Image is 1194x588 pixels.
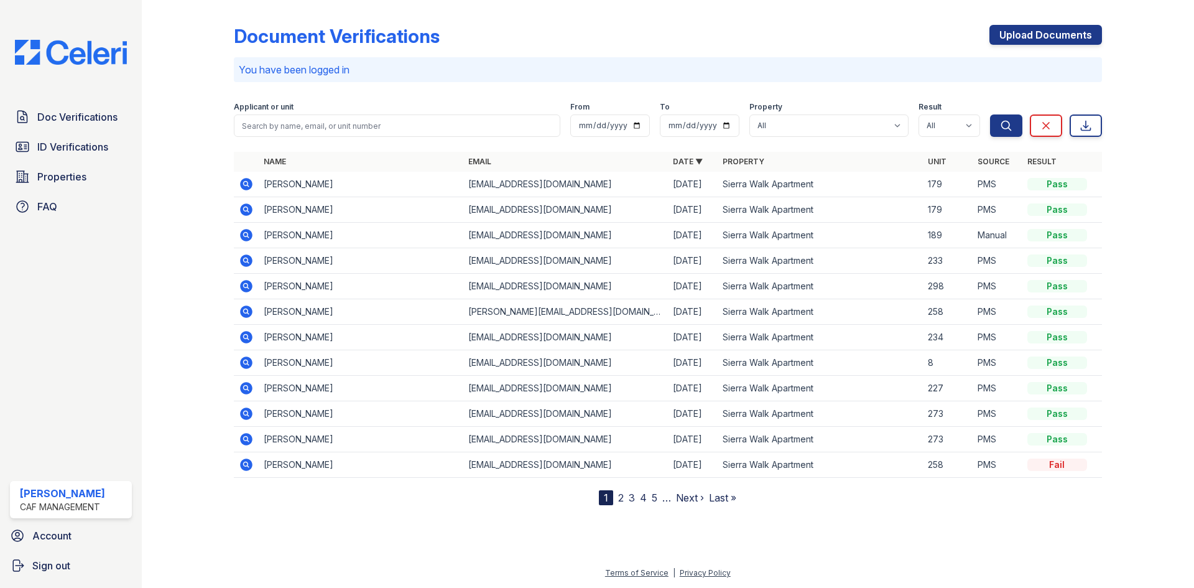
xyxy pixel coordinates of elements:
td: 8 [923,350,973,376]
td: Sierra Walk Apartment [718,401,922,427]
td: [PERSON_NAME] [259,401,463,427]
td: 179 [923,172,973,197]
a: FAQ [10,194,132,219]
div: Pass [1027,331,1087,343]
a: Account [5,523,137,548]
div: Pass [1027,408,1087,420]
a: 4 [640,492,647,504]
label: Result [919,102,942,112]
div: 1 [599,490,613,505]
td: [EMAIL_ADDRESS][DOMAIN_NAME] [463,427,668,452]
a: Unit [928,157,946,166]
a: Name [264,157,286,166]
td: [PERSON_NAME] [259,299,463,325]
td: PMS [973,325,1022,350]
td: [PERSON_NAME] [259,452,463,478]
span: FAQ [37,199,57,214]
td: [EMAIL_ADDRESS][DOMAIN_NAME] [463,401,668,427]
td: [EMAIL_ADDRESS][DOMAIN_NAME] [463,197,668,223]
td: [PERSON_NAME] [259,248,463,274]
div: Document Verifications [234,25,440,47]
div: Pass [1027,203,1087,216]
td: Sierra Walk Apartment [718,248,922,274]
td: [PERSON_NAME] [259,427,463,452]
td: PMS [973,248,1022,274]
label: From [570,102,590,112]
div: CAF Management [20,501,105,513]
td: 227 [923,376,973,401]
td: [PERSON_NAME] [259,197,463,223]
div: Fail [1027,459,1087,471]
a: Email [468,157,491,166]
td: PMS [973,274,1022,299]
td: [DATE] [668,223,718,248]
a: 5 [652,492,657,504]
td: 258 [923,452,973,478]
td: Sierra Walk Apartment [718,452,922,478]
a: Next › [676,492,704,504]
td: PMS [973,452,1022,478]
img: CE_Logo_Blue-a8612792a0a2168367f1c8372b55b34899dd931a85d93a1a3d3e32e68fde9ad4.png [5,40,137,65]
td: [DATE] [668,325,718,350]
label: Applicant or unit [234,102,294,112]
td: Manual [973,223,1022,248]
label: Property [749,102,782,112]
span: Sign out [32,558,70,573]
td: 233 [923,248,973,274]
a: Property [723,157,764,166]
td: PMS [973,427,1022,452]
td: [PERSON_NAME] [259,376,463,401]
td: PMS [973,197,1022,223]
td: [DATE] [668,248,718,274]
td: [EMAIL_ADDRESS][DOMAIN_NAME] [463,248,668,274]
a: 2 [618,492,624,504]
a: Terms of Service [605,568,669,577]
a: Properties [10,164,132,189]
td: [PERSON_NAME] [259,350,463,376]
td: Sierra Walk Apartment [718,376,922,401]
td: 189 [923,223,973,248]
td: 273 [923,401,973,427]
a: Last » [709,492,736,504]
label: To [660,102,670,112]
div: Pass [1027,382,1087,394]
td: [PERSON_NAME] [259,223,463,248]
a: Sign out [5,553,137,578]
td: [PERSON_NAME] [259,172,463,197]
p: You have been logged in [239,62,1097,77]
td: [DATE] [668,452,718,478]
td: [EMAIL_ADDRESS][DOMAIN_NAME] [463,376,668,401]
div: Pass [1027,306,1087,318]
td: [DATE] [668,376,718,401]
a: Privacy Policy [680,568,731,577]
td: [EMAIL_ADDRESS][DOMAIN_NAME] [463,350,668,376]
td: Sierra Walk Apartment [718,274,922,299]
td: PMS [973,299,1022,325]
td: [DATE] [668,274,718,299]
td: Sierra Walk Apartment [718,427,922,452]
td: PMS [973,401,1022,427]
div: Pass [1027,229,1087,241]
a: Doc Verifications [10,105,132,129]
a: Result [1027,157,1057,166]
span: Doc Verifications [37,110,118,124]
td: [DATE] [668,350,718,376]
td: 298 [923,274,973,299]
input: Search by name, email, or unit number [234,114,560,137]
td: Sierra Walk Apartment [718,197,922,223]
div: Pass [1027,254,1087,267]
td: [EMAIL_ADDRESS][DOMAIN_NAME] [463,274,668,299]
td: [DATE] [668,427,718,452]
td: Sierra Walk Apartment [718,350,922,376]
td: PMS [973,376,1022,401]
div: Pass [1027,280,1087,292]
a: Date ▼ [673,157,703,166]
td: 179 [923,197,973,223]
td: Sierra Walk Apartment [718,223,922,248]
td: Sierra Walk Apartment [718,172,922,197]
div: Pass [1027,357,1087,369]
div: Pass [1027,433,1087,446]
a: ID Verifications [10,134,132,159]
a: Source [978,157,1009,166]
td: [DATE] [668,172,718,197]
